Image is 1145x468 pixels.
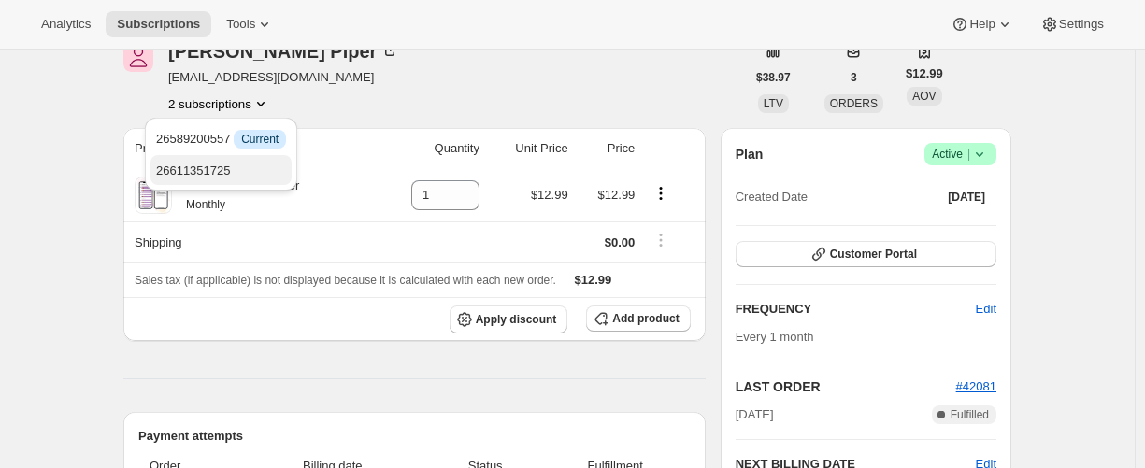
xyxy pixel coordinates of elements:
button: Subscriptions [106,11,211,37]
span: Subscriptions [117,17,200,32]
span: [DATE] [736,405,774,424]
span: Analytics [41,17,91,32]
button: #42081 [956,377,996,396]
span: [EMAIL_ADDRESS][DOMAIN_NAME] [168,68,399,87]
button: Settings [1029,11,1115,37]
span: | [967,147,970,162]
span: $12.99 [598,188,636,202]
span: $12.99 [906,64,943,83]
button: 26611351725 [150,155,292,185]
span: 3 [851,70,857,85]
button: Customer Portal [736,241,996,267]
span: $38.97 [756,70,791,85]
h2: FREQUENCY [736,300,976,319]
button: Add product [586,305,690,332]
th: Product [123,128,375,169]
h2: Payment attempts [138,427,691,446]
span: $0.00 [605,235,636,249]
a: #42081 [956,379,996,393]
button: Product actions [168,94,270,113]
span: Current [241,132,279,147]
span: Every 1 month [736,330,814,344]
span: Add product [612,311,679,326]
button: Apply discount [450,305,568,333]
span: Tools [226,17,255,32]
span: Customer Portal [830,247,917,262]
th: Unit Price [485,128,574,169]
th: Quantity [375,128,485,169]
span: Apply discount [476,312,557,327]
h2: Plan [736,145,764,163]
button: 26589200557 InfoCurrent [150,123,292,153]
span: Jennifer Piper [123,42,153,72]
button: Shipping actions [646,230,676,250]
div: [PERSON_NAME] Piper [168,42,399,61]
span: 26611351725 [156,163,231,177]
span: Sales tax (if applicable) is not displayed because it is calculated with each new order. [135,274,556,287]
button: Tools [215,11,285,37]
button: 3 [839,64,868,91]
button: Product actions [646,183,676,204]
span: Help [969,17,995,32]
span: Active [932,145,989,163]
button: $38.97 [745,64,802,91]
span: $12.99 [575,273,612,287]
span: Settings [1059,17,1104,32]
span: $12.99 [531,188,568,202]
span: [DATE] [948,190,985,205]
button: Analytics [30,11,102,37]
span: Created Date [736,188,808,206]
th: Shipping [123,221,375,262]
span: Fulfilled [951,407,989,422]
button: Help [939,11,1024,37]
th: Price [574,128,641,169]
button: [DATE] [937,184,996,210]
span: Edit [976,300,996,319]
span: AOV [912,90,936,103]
span: ORDERS [830,97,878,110]
span: LTV [764,97,783,110]
span: 26589200557 [156,132,286,146]
button: Edit [965,294,1008,324]
h2: LAST ORDER [736,377,956,396]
